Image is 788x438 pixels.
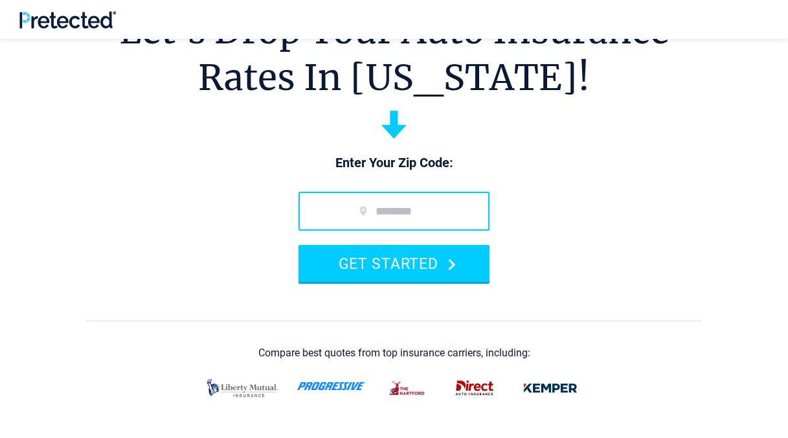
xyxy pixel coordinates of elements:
[382,375,433,402] img: thehartford
[203,373,282,404] img: liberty
[19,11,116,29] img: Pretected Logo
[297,382,366,391] img: progressive
[286,154,502,172] p: Enter Your Zip Code:
[258,347,530,359] div: Compare best quotes from top insurance carriers, including:
[449,375,501,402] img: direct
[298,192,490,231] input: zip code
[298,245,490,282] button: GET STARTED
[119,8,670,101] h1: Let's Drop Your Auto Insurance Rates In [US_STATE]!
[516,375,585,402] img: kemper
